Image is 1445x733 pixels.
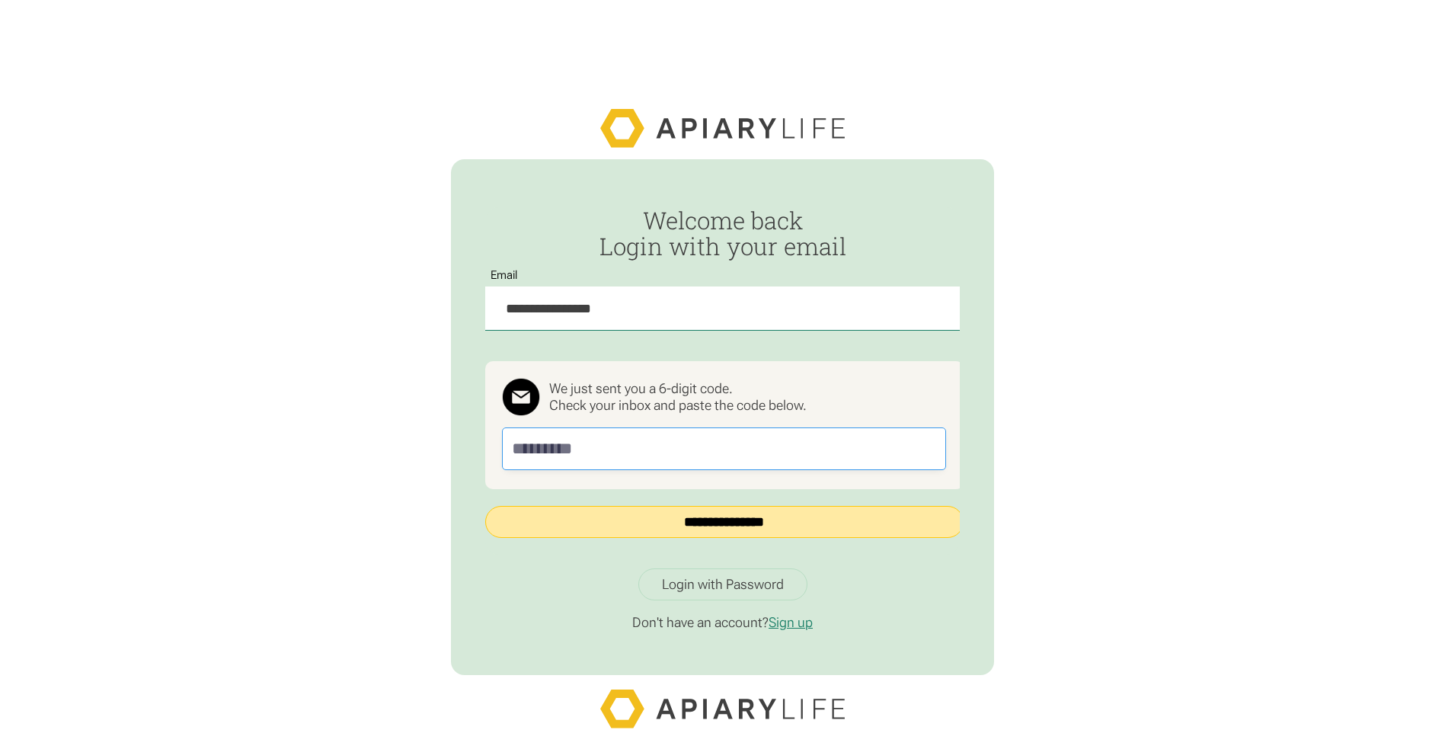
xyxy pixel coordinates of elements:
h2: Welcome back Login with your email [485,207,960,260]
form: Passwordless Login [485,207,960,555]
label: Email [485,269,523,282]
div: We just sent you a 6-digit code. Check your inbox and paste the code below. [549,380,807,414]
div: Login with Password [662,576,784,593]
p: Don't have an account? [485,614,960,631]
a: Sign up [769,614,813,630]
